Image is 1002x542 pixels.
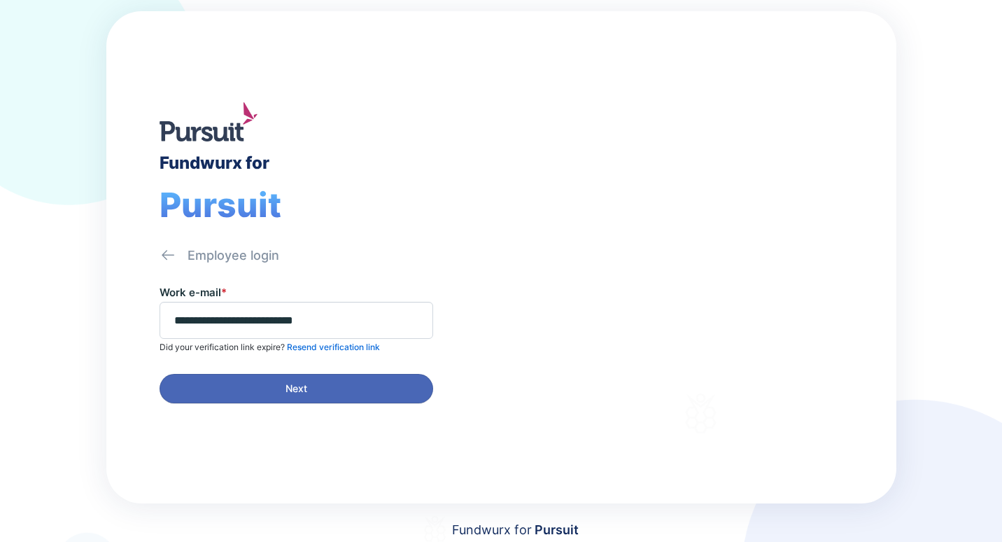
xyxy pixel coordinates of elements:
[581,197,691,210] div: Welcome to
[452,520,579,540] div: Fundwurx for
[160,153,269,173] div: Fundwurx for
[532,522,579,537] span: Pursuit
[285,382,307,396] span: Next
[160,102,257,141] img: logo.jpg
[287,342,380,352] span: Resend verification link
[160,286,227,299] label: Work e-mail
[160,184,281,225] span: Pursuit
[581,216,742,249] div: Fundwurx
[188,247,279,264] div: Employee login
[160,374,433,403] button: Next
[581,278,821,317] div: Thank you for choosing Fundwurx as your partner in driving positive social impact!
[160,342,380,353] p: Did your verification link expire?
